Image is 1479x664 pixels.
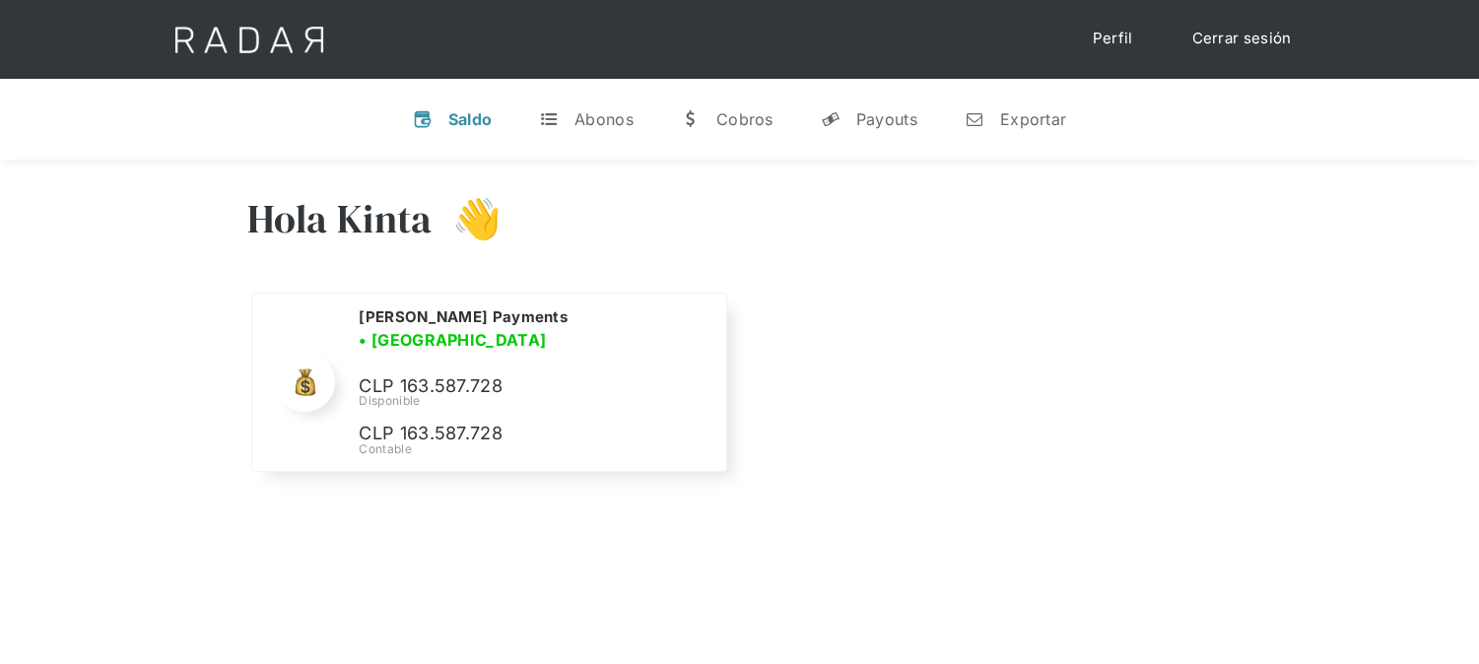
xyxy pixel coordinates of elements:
[413,109,433,129] div: v
[359,440,702,458] div: Contable
[821,109,840,129] div: y
[359,372,654,401] p: CLP 163.587.728
[539,109,559,129] div: t
[359,328,546,352] h3: • [GEOGRAPHIC_DATA]
[716,109,773,129] div: Cobros
[359,307,568,327] h2: [PERSON_NAME] Payments
[1073,20,1153,58] a: Perfil
[574,109,634,129] div: Abonos
[1173,20,1311,58] a: Cerrar sesión
[359,392,702,410] div: Disponible
[433,194,502,243] h3: 👋
[247,194,433,243] h3: Hola Kinta
[448,109,493,129] div: Saldo
[359,420,654,448] p: CLP 163.587.728
[681,109,701,129] div: w
[965,109,984,129] div: n
[856,109,917,129] div: Payouts
[1000,109,1066,129] div: Exportar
